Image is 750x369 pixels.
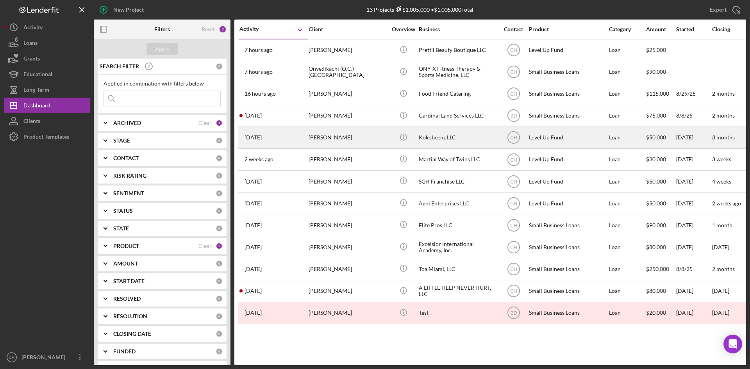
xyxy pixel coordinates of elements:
[216,313,223,320] div: 0
[219,25,227,33] div: 3
[245,156,273,162] time: 2025-09-01 18:10
[676,281,711,301] div: [DATE]
[366,6,473,13] div: 13 Projects • $1,005,000 Total
[113,313,147,319] b: RESOLUTION
[529,149,607,170] div: Level Up Fund
[113,348,136,355] b: FUNDED
[4,98,90,113] button: Dashboard
[23,82,49,100] div: Long-Term
[419,127,497,148] div: Kokobeenz LLC
[4,35,90,51] button: Loans
[419,84,497,104] div: Food Friend Catering
[609,215,645,235] div: Loan
[216,242,223,250] div: 2
[419,303,497,323] div: Test
[4,82,90,98] button: Long-Term
[646,244,666,250] span: $80,000
[419,40,497,61] div: Prettii Beauty Boutique LLC
[113,225,129,232] b: STATE
[23,20,43,37] div: Activity
[529,303,607,323] div: Small Business Loans
[510,223,517,228] text: CH
[309,40,387,61] div: [PERSON_NAME]
[216,155,223,162] div: 0
[646,200,666,207] span: $50,000
[245,112,262,119] time: 2025-09-10 15:09
[309,127,387,148] div: [PERSON_NAME]
[4,129,90,144] a: Product Templates
[245,178,262,185] time: 2025-08-27 15:15
[309,258,387,279] div: [PERSON_NAME]
[676,171,711,192] div: [DATE]
[146,43,178,55] button: Apply
[4,51,90,66] button: Grants
[712,156,731,162] time: 3 weeks
[239,26,274,32] div: Activity
[609,26,645,32] div: Category
[646,222,666,228] span: $90,000
[419,149,497,170] div: Martial Way of Twins LLC
[529,171,607,192] div: Level Up Fund
[609,105,645,126] div: Loan
[113,190,144,196] b: SENTIMENT
[419,237,497,257] div: Excelsior International Academy, Inc.
[419,215,497,235] div: Elite Pros LLC
[100,63,139,70] b: SEARCH FILTER
[419,193,497,214] div: Agni Enterprises LLC
[646,112,666,119] span: $75,000
[155,43,170,55] div: Apply
[676,149,711,170] div: [DATE]
[245,91,276,97] time: 2025-09-16 04:08
[113,260,138,267] b: AMOUNT
[510,91,517,97] text: CH
[113,2,144,18] div: New Project
[510,157,517,162] text: CH
[510,310,517,316] text: BD
[712,90,735,97] time: 2 months
[710,2,727,18] div: Export
[609,303,645,323] div: Loan
[216,295,223,302] div: 0
[712,287,729,294] time: [DATE]
[419,171,497,192] div: SGH Franchise LLC
[510,135,517,141] text: CH
[419,281,497,301] div: A LITTLE HELP NEVER HURT, LLC
[113,120,141,126] b: ARCHIVED
[702,2,746,18] button: Export
[309,171,387,192] div: [PERSON_NAME]
[216,172,223,179] div: 0
[23,113,40,131] div: Clients
[23,66,52,84] div: Educational
[113,137,130,144] b: STAGE
[23,51,40,68] div: Grants
[419,62,497,82] div: ONY-X Fitness Therapy & Sports Medicine, LLC
[202,26,215,32] div: Reset
[419,258,497,279] div: Toa Miami, LLC
[419,105,497,126] div: Cardinal Land Services LLC
[609,193,645,214] div: Loan
[676,127,711,148] div: [DATE]
[646,156,666,162] span: $30,000
[676,258,711,279] div: 8/8/25
[394,6,430,13] div: $1,005,000
[309,105,387,126] div: [PERSON_NAME]
[113,278,145,284] b: START DATE
[510,267,517,272] text: CH
[309,84,387,104] div: [PERSON_NAME]
[309,26,387,32] div: Client
[419,26,497,32] div: Business
[712,178,731,185] time: 4 weeks
[529,258,607,279] div: Small Business Loans
[216,278,223,285] div: 0
[113,173,146,179] b: RISK RATING
[646,68,666,75] span: $90,000
[510,289,517,294] text: CH
[646,26,675,32] div: Amount
[676,237,711,257] div: [DATE]
[723,335,742,353] div: Open Intercom Messenger
[216,137,223,144] div: 0
[4,66,90,82] a: Educational
[94,2,152,18] button: New Project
